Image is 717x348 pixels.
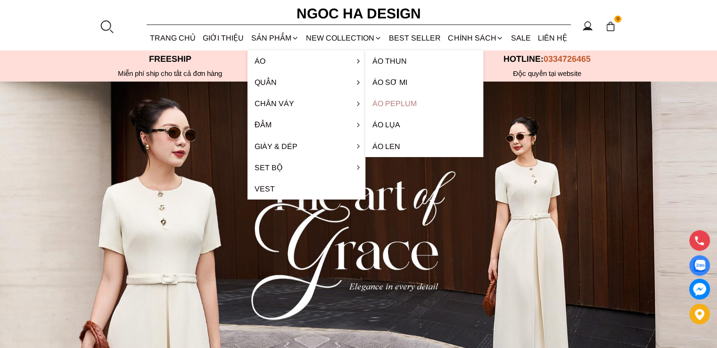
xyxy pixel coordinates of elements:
[365,93,483,114] a: Áo Peplum
[365,136,483,157] a: Áo len
[689,279,710,299] a: messenger
[247,136,365,157] a: Giày & Dép
[605,21,616,32] img: img-CART-ICON-ksit0nf1
[693,260,705,272] img: Display image
[445,25,507,50] div: Chính sách
[76,54,264,64] p: Freeship
[544,54,591,64] span: 0334726465
[147,25,199,50] a: TRANG CHỦ
[199,25,247,50] a: GIỚI THIỆU
[365,50,483,72] a: Áo thun
[247,157,365,178] a: Set Bộ
[365,72,483,93] a: Áo sơ mi
[247,93,365,114] a: Chân váy
[302,25,385,50] a: NEW COLLECTION
[288,2,429,25] a: Ngoc Ha Design
[689,255,710,276] a: Display image
[365,114,483,135] a: Áo lụa
[247,25,302,50] div: SẢN PHẨM
[247,178,365,199] a: Vest
[386,25,445,50] a: BEST SELLER
[614,16,622,23] span: 0
[534,25,570,50] a: LIÊN HỆ
[247,50,365,72] a: Áo
[453,69,642,78] h6: Độc quyền tại website
[247,72,365,93] a: Quần
[247,114,365,135] a: Đầm
[76,69,264,78] div: Miễn phí ship cho tất cả đơn hàng
[507,25,534,50] a: SALE
[453,54,642,64] p: Hotline:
